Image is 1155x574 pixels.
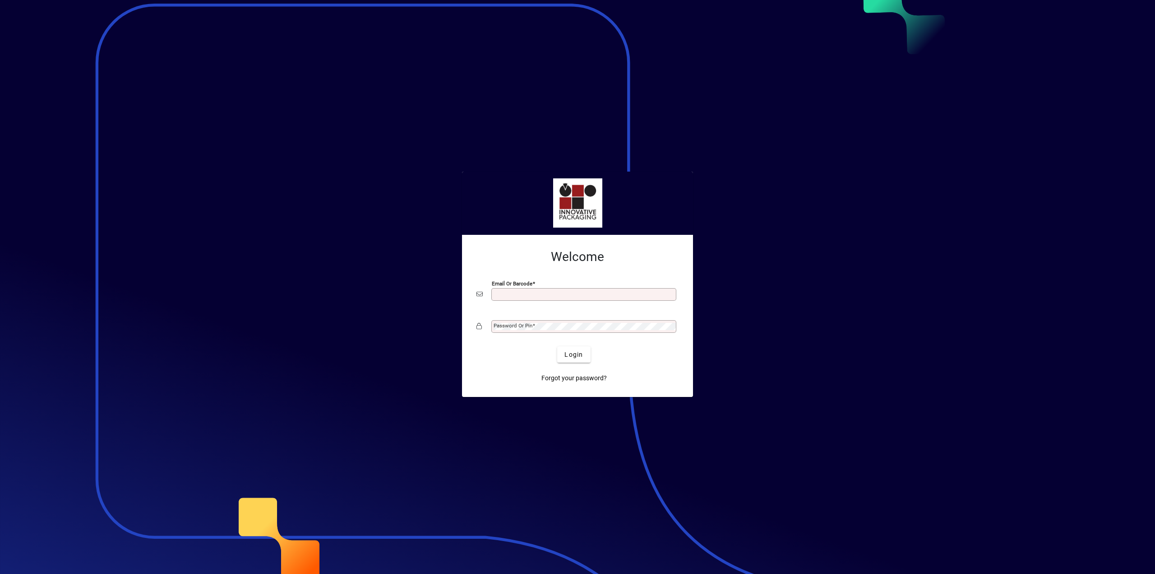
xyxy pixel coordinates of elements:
[476,249,679,265] h2: Welcome
[541,373,607,383] span: Forgot your password?
[492,280,532,287] mat-label: Email or Barcode
[564,350,583,359] span: Login
[557,346,590,363] button: Login
[538,370,610,386] a: Forgot your password?
[494,322,532,329] mat-label: Password or Pin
